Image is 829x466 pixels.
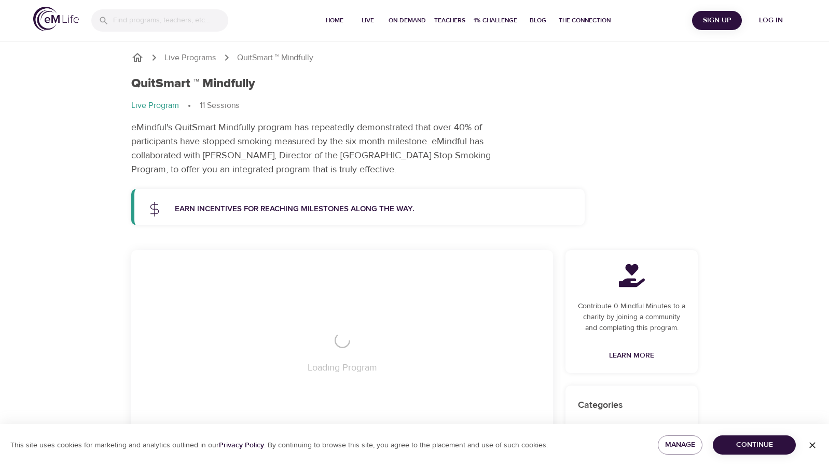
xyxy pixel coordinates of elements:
button: Sign Up [692,11,742,30]
span: Continue [721,438,787,451]
span: Manage [666,438,695,451]
p: Live Program [131,100,179,112]
p: Earn incentives for reaching milestones along the way. [175,203,572,215]
a: Live Programs [164,52,216,64]
span: The Connection [559,15,611,26]
a: Learn More [605,346,658,365]
span: On-Demand [389,15,426,26]
button: Manage [658,435,703,455]
p: eMindful's QuitSmart Mindfully program has repeatedly demonstrated that over 40% of participants ... [131,120,520,176]
span: Blog [526,15,550,26]
img: logo [33,7,79,31]
p: Loading Program [308,361,377,375]
p: Categories [578,398,685,412]
span: Sign Up [696,14,738,27]
span: Teachers [434,15,465,26]
nav: breadcrumb [131,100,698,112]
nav: breadcrumb [131,51,698,64]
span: Live [355,15,380,26]
p: Contribute 0 Mindful Minutes to a charity by joining a community and completing this program. [578,301,685,334]
a: Privacy Policy [219,441,264,450]
button: Continue [713,435,796,455]
h1: QuitSmart ™ Mindfully [131,76,255,91]
span: Home [322,15,347,26]
input: Find programs, teachers, etc... [113,9,228,32]
span: Log in [750,14,792,27]
p: 11 Sessions [200,100,240,112]
span: 1% Challenge [474,15,517,26]
p: QuitSmart ™ Mindfully [237,52,313,64]
span: Learn More [609,349,654,362]
button: Log in [746,11,796,30]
